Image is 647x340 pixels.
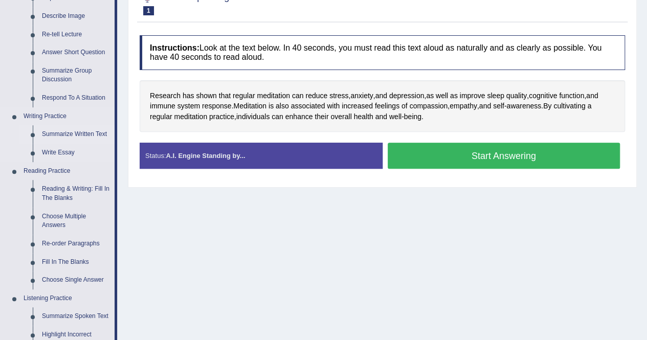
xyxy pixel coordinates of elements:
span: Click to see word definition [559,90,584,101]
a: Respond To A Situation [37,89,115,107]
span: Click to see word definition [150,111,172,122]
a: Writing Practice [19,107,115,126]
span: Click to see word definition [354,111,373,122]
span: Click to see word definition [543,101,551,111]
span: Click to see word definition [196,90,216,101]
span: Click to see word definition [269,101,274,111]
span: Click to see word definition [479,101,491,111]
span: Click to see word definition [375,111,387,122]
span: Click to see word definition [506,90,527,101]
span: Click to see word definition [409,101,448,111]
a: Summarize Written Text [37,125,115,144]
span: Click to see word definition [219,90,231,101]
span: Click to see word definition [292,90,304,101]
span: Click to see word definition [493,101,504,111]
span: Click to see word definition [587,101,591,111]
a: Choose Multiple Answers [37,208,115,235]
a: Fill In The Blanks [37,253,115,271]
span: Click to see word definition [305,90,327,101]
span: Click to see word definition [404,111,421,122]
a: Write Essay [37,144,115,162]
a: Answer Short Question [37,43,115,62]
span: Click to see word definition [375,90,387,101]
a: Re-order Paragraphs [37,235,115,253]
span: Click to see word definition [342,101,373,111]
span: Click to see word definition [375,101,399,111]
a: Reading & Writing: Fill In The Blanks [37,180,115,207]
span: Click to see word definition [506,101,541,111]
span: Click to see word definition [150,101,175,111]
div: Status: [140,143,383,169]
span: Click to see word definition [401,101,408,111]
span: Click to see word definition [257,90,290,101]
span: Click to see word definition [285,111,313,122]
span: Click to see word definition [426,90,434,101]
span: Click to see word definition [553,101,585,111]
button: Start Answering [388,143,620,169]
span: Click to see word definition [586,90,598,101]
span: Click to see word definition [329,90,348,101]
span: Click to see word definition [272,111,283,122]
span: 1 [143,6,154,15]
span: Click to see word definition [529,90,557,101]
h4: Look at the text below. In 40 seconds, you must read this text aloud as naturally and as clearly ... [140,35,625,70]
span: Click to see word definition [202,101,232,111]
span: Click to see word definition [177,101,200,111]
span: Click to see word definition [436,90,448,101]
span: Click to see word definition [450,101,477,111]
span: Click to see word definition [389,90,425,101]
span: Click to see word definition [276,101,289,111]
span: Click to see word definition [291,101,325,111]
span: Click to see word definition [350,90,373,101]
div: , , , , , . , , - . , - . [140,80,625,132]
span: Click to see word definition [389,111,401,122]
span: Click to see word definition [174,111,207,122]
span: Click to see word definition [209,111,234,122]
span: Click to see word definition [315,111,328,122]
span: Click to see word definition [150,90,181,101]
strong: A.I. Engine Standing by... [166,152,245,160]
span: Click to see word definition [330,111,351,122]
a: Summarize Spoken Text [37,307,115,326]
span: Click to see word definition [487,90,504,101]
a: Re-tell Lecture [37,26,115,44]
b: Instructions: [150,43,199,52]
a: Choose Single Answer [37,271,115,289]
a: Summarize Group Discussion [37,62,115,89]
span: Click to see word definition [450,90,458,101]
span: Click to see word definition [233,90,255,101]
span: Click to see word definition [183,90,194,101]
span: Click to see word definition [233,101,266,111]
a: Describe Image [37,7,115,26]
span: Click to see word definition [236,111,270,122]
a: Reading Practice [19,162,115,180]
span: Click to see word definition [327,101,340,111]
span: Click to see word definition [460,90,485,101]
a: Listening Practice [19,289,115,308]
